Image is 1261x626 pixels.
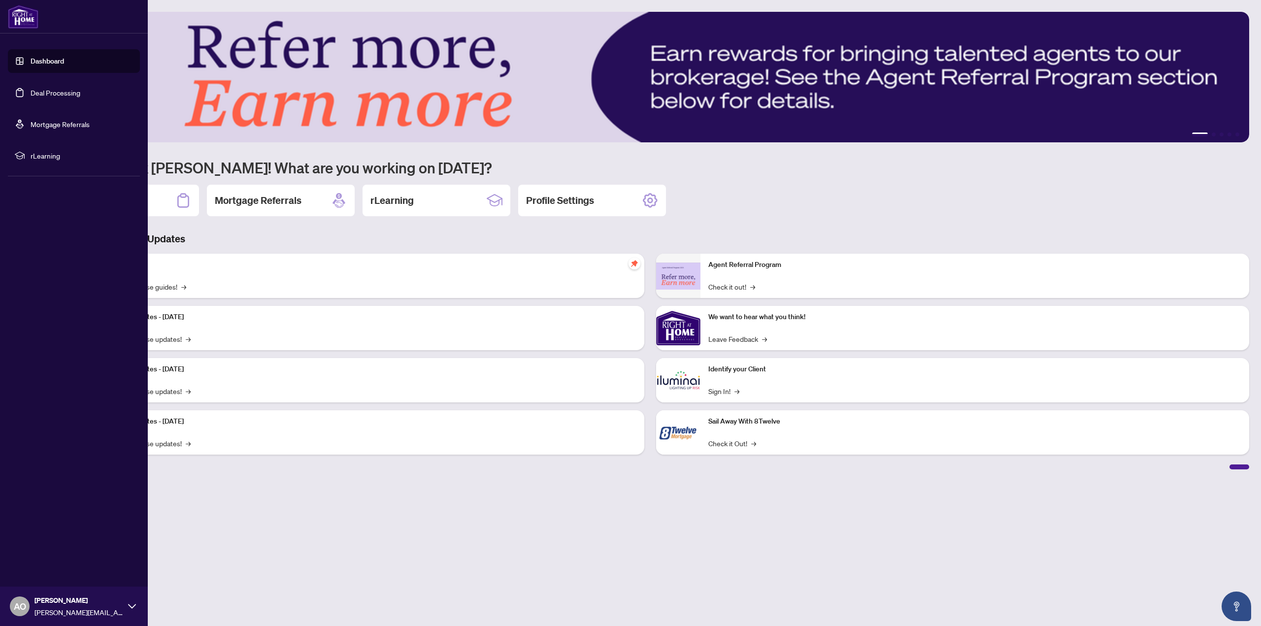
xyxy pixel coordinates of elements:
[708,364,1241,375] p: Identify your Client
[31,120,90,129] a: Mortgage Referrals
[762,333,767,344] span: →
[629,258,640,269] span: pushpin
[370,194,414,207] h2: rLearning
[31,150,133,161] span: rLearning
[34,595,123,606] span: [PERSON_NAME]
[51,12,1249,142] img: Slide 0
[750,281,755,292] span: →
[103,260,636,270] p: Self-Help
[1228,132,1231,136] button: 4
[1212,132,1216,136] button: 2
[708,312,1241,323] p: We want to hear what you think!
[215,194,301,207] h2: Mortgage Referrals
[8,5,38,29] img: logo
[1222,592,1251,621] button: Open asap
[51,158,1249,177] h1: Welcome back [PERSON_NAME]! What are you working on [DATE]?
[103,416,636,427] p: Platform Updates - [DATE]
[734,386,739,396] span: →
[708,416,1241,427] p: Sail Away With 8Twelve
[656,410,700,455] img: Sail Away With 8Twelve
[31,88,80,97] a: Deal Processing
[51,232,1249,246] h3: Brokerage & Industry Updates
[656,358,700,402] img: Identify your Client
[751,438,756,449] span: →
[186,438,191,449] span: →
[14,599,26,613] span: AO
[186,386,191,396] span: →
[34,607,123,618] span: [PERSON_NAME][EMAIL_ADDRESS][DOMAIN_NAME]
[708,333,767,344] a: Leave Feedback→
[656,306,700,350] img: We want to hear what you think!
[1192,132,1208,136] button: 1
[1220,132,1224,136] button: 3
[526,194,594,207] h2: Profile Settings
[708,438,756,449] a: Check it Out!→
[708,386,739,396] a: Sign In!→
[708,260,1241,270] p: Agent Referral Program
[181,281,186,292] span: →
[656,263,700,290] img: Agent Referral Program
[103,312,636,323] p: Platform Updates - [DATE]
[1235,132,1239,136] button: 5
[186,333,191,344] span: →
[103,364,636,375] p: Platform Updates - [DATE]
[31,57,64,66] a: Dashboard
[708,281,755,292] a: Check it out!→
